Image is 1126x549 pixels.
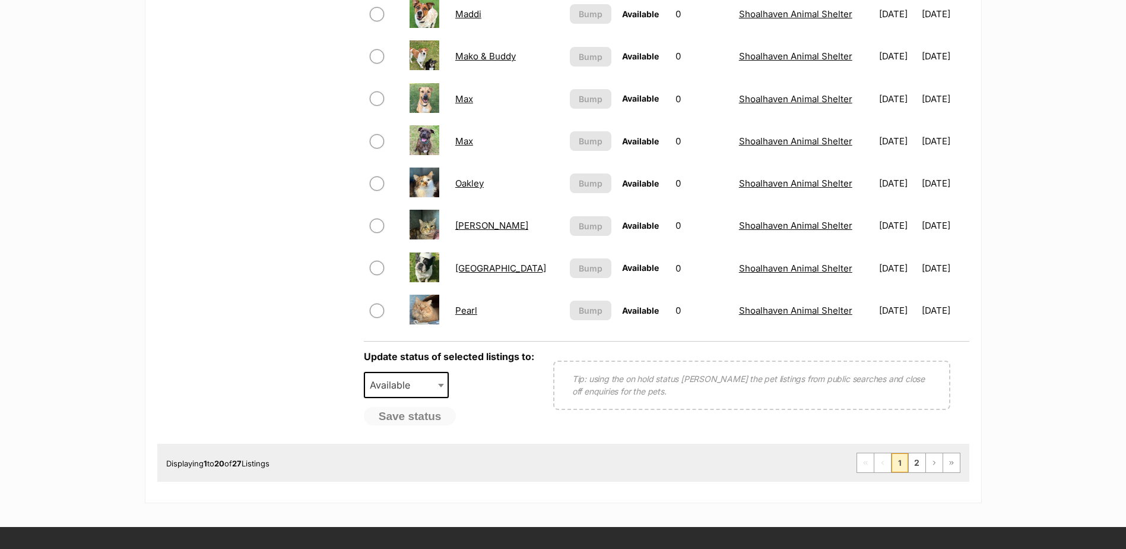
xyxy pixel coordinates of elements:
a: [PERSON_NAME] [455,220,528,231]
a: Maddi [455,8,481,20]
td: [DATE] [874,36,921,77]
span: Available [622,51,659,61]
td: [DATE] [922,205,968,246]
td: [DATE] [874,163,921,204]
button: Bump [570,258,611,278]
a: Shoalhaven Animal Shelter [739,51,852,62]
a: Mako & Buddy [455,51,516,62]
span: First page [857,453,874,472]
span: Available [364,372,449,398]
span: Available [622,305,659,315]
td: 0 [671,163,733,204]
span: Available [622,136,659,146]
a: Oakley [455,178,484,189]
a: Shoalhaven Animal Shelter [739,178,852,189]
td: [DATE] [922,36,968,77]
span: Available [365,377,422,393]
button: Bump [570,216,611,236]
td: [DATE] [922,78,968,119]
a: Shoalhaven Animal Shelter [739,263,852,274]
span: Available [622,263,659,273]
button: Save status [364,407,456,426]
strong: 1 [204,459,207,468]
a: Max [455,135,473,147]
span: Available [622,9,659,19]
button: Bump [570,301,611,320]
strong: 27 [232,459,242,468]
span: Page 1 [892,453,908,472]
a: Shoalhaven Animal Shelter [739,305,852,316]
td: [DATE] [874,205,921,246]
a: [GEOGRAPHIC_DATA] [455,263,546,274]
span: Bump [579,220,602,232]
span: Available [622,178,659,188]
button: Bump [570,173,611,193]
a: Shoalhaven Animal Shelter [739,93,852,105]
button: Bump [570,131,611,151]
span: Bump [579,304,602,317]
td: [DATE] [874,121,921,162]
a: Shoalhaven Animal Shelter [739,220,852,231]
td: [DATE] [874,78,921,119]
p: Tip: using the on hold status [PERSON_NAME] the pet listings from public searches and close off e... [572,373,931,397]
span: Available [622,93,659,103]
td: 0 [671,121,733,162]
span: Displaying to of Listings [166,459,269,468]
span: Bump [579,8,602,20]
td: 0 [671,78,733,119]
a: Pearl [455,305,477,316]
td: [DATE] [922,248,968,289]
a: Next page [926,453,943,472]
td: [DATE] [922,121,968,162]
td: [DATE] [922,163,968,204]
td: [DATE] [874,248,921,289]
td: [DATE] [922,290,968,331]
button: Bump [570,89,611,109]
label: Update status of selected listings to: [364,351,534,362]
td: 0 [671,205,733,246]
a: Last page [943,453,960,472]
td: 0 [671,290,733,331]
span: Available [622,220,659,231]
a: Page 2 [909,453,925,472]
span: Bump [579,177,602,190]
span: Bump [579,93,602,105]
span: Bump [579,51,602,63]
button: Bump [570,4,611,24]
td: 0 [671,36,733,77]
a: Shoalhaven Animal Shelter [739,135,852,147]
a: Max [455,93,473,105]
span: Bump [579,262,602,274]
span: Bump [579,135,602,147]
strong: 20 [214,459,224,468]
a: Shoalhaven Animal Shelter [739,8,852,20]
td: [DATE] [874,290,921,331]
nav: Pagination [857,453,960,473]
td: 0 [671,248,733,289]
span: Previous page [874,453,891,472]
button: Bump [570,47,611,67]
